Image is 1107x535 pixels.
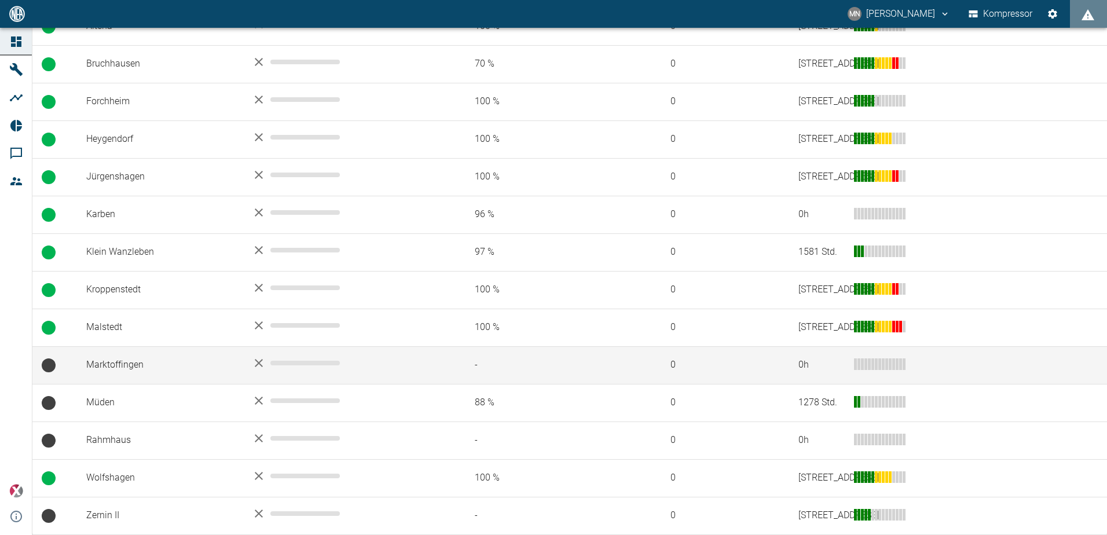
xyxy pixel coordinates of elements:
span: 0 [652,245,780,259]
td: Wolfshagen [77,459,243,497]
span: Keine Daten [42,509,56,523]
span: Betrieb [42,245,56,259]
td: Rahmhaus [77,422,243,459]
div: [STREET_ADDRESS] [798,471,845,485]
td: Forchheim [77,83,243,120]
span: - [456,358,633,372]
div: [STREET_ADDRESS] [798,321,845,334]
span: Betrieb [42,95,56,109]
div: [STREET_ADDRESS] [798,57,845,71]
span: 0 [652,509,780,522]
span: Betrieb [42,208,56,222]
span: 100 % [456,283,633,296]
td: Müden [77,384,243,422]
div: Keine Daten [252,206,438,219]
span: 96 % [456,208,633,221]
button: Einstellungen [1042,3,1063,24]
span: 0 [652,396,780,409]
td: Malstedt [77,309,243,346]
span: 100 % [456,471,633,485]
span: Betrieb [42,321,56,335]
button: neumann@arcanum-energy.de [846,3,952,24]
div: 0 h [798,358,845,372]
div: 1278 Std. [798,396,845,409]
span: 100 % [456,95,633,108]
button: Kompressor [966,3,1035,24]
div: [STREET_ADDRESS] [798,133,845,146]
span: Keine Daten [42,358,56,372]
span: 0 [652,283,780,296]
span: 0 [652,57,780,71]
span: 100 % [456,170,633,184]
div: Keine Daten [252,55,438,69]
span: Betrieb [42,57,56,71]
div: Keine Daten [252,318,438,332]
span: 70 % [456,57,633,71]
span: Betrieb [42,283,56,297]
div: [STREET_ADDRESS] [798,95,845,108]
div: Keine Daten [252,507,438,521]
div: [STREET_ADDRESS] [798,509,845,522]
span: 0 [652,471,780,485]
font: [PERSON_NAME] [866,6,935,22]
span: 0 [652,95,780,108]
div: 0 h [798,208,845,221]
div: MN [848,7,862,21]
td: Klein Wanzleben [77,233,243,271]
span: Betrieb [42,471,56,485]
div: Keine Daten [252,243,438,257]
span: Keine Daten [42,434,56,448]
span: - [456,434,633,447]
span: 100 % [456,133,633,146]
div: 0 h [798,434,845,447]
div: Keine Daten [252,394,438,408]
div: Keine Daten [252,469,438,483]
span: 100 % [456,321,633,334]
div: Keine Daten [252,356,438,370]
div: Keine Daten [252,130,438,144]
td: Kroppenstedt [77,271,243,309]
div: [STREET_ADDRESS] [798,283,845,296]
img: Logo [8,6,26,21]
div: [STREET_ADDRESS] [798,170,845,184]
span: Keine Daten [42,396,56,410]
div: Keine Daten [252,281,438,295]
span: Betrieb [42,170,56,184]
span: 0 [652,133,780,146]
span: 0 [652,434,780,447]
div: 1581 Std. [798,245,845,259]
td: Marktoffingen [77,346,243,384]
div: Keine Daten [252,168,438,182]
span: 88 % [456,396,633,409]
td: Bruchhausen [77,45,243,83]
span: 0 [652,358,780,372]
span: Betrieb [42,133,56,146]
td: Zernin II [77,497,243,534]
img: Xplore-Logo [9,484,23,498]
span: 0 [652,321,780,334]
font: Kompressor [983,6,1032,22]
td: Karben [77,196,243,233]
span: - [456,509,633,522]
span: 0 [652,170,780,184]
td: Heygendorf [77,120,243,158]
span: 0 [652,208,780,221]
div: Keine Daten [252,93,438,107]
td: Jürgenshagen [77,158,243,196]
span: 97 % [456,245,633,259]
div: Keine Daten [252,431,438,445]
